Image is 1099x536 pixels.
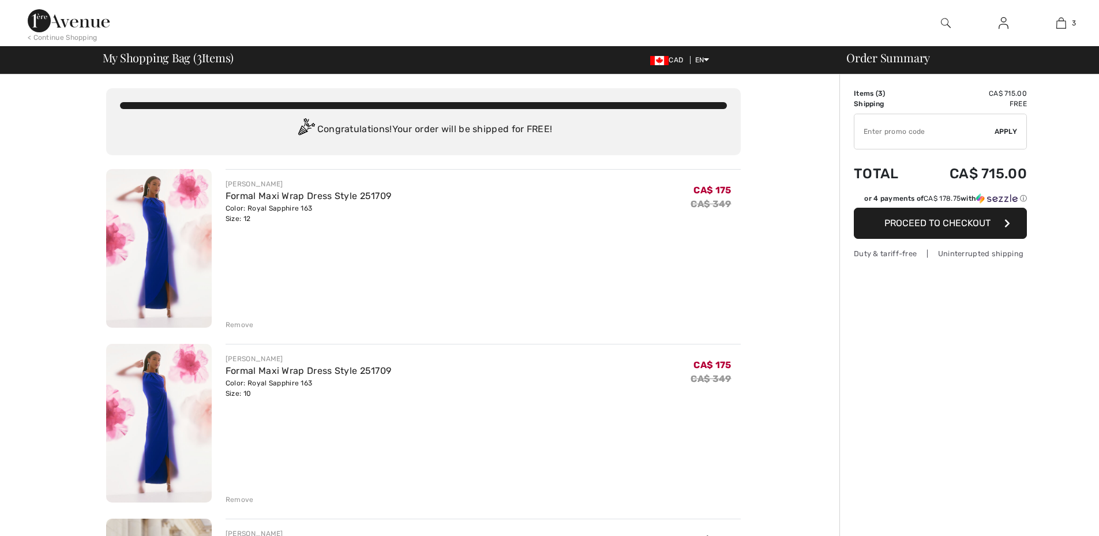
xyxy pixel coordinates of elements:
[650,56,669,65] img: Canadian Dollar
[941,16,951,30] img: search the website
[693,359,731,370] span: CA$ 175
[976,193,1018,204] img: Sezzle
[854,99,917,109] td: Shipping
[854,208,1027,239] button: Proceed to Checkout
[650,56,688,64] span: CAD
[999,16,1008,30] img: My Info
[854,88,917,99] td: Items ( )
[294,118,317,141] img: Congratulation2.svg
[878,89,883,98] span: 3
[106,344,212,503] img: Formal Maxi Wrap Dress Style 251709
[864,193,1027,204] div: or 4 payments of with
[995,126,1018,137] span: Apply
[989,16,1018,31] a: Sign In
[28,9,110,32] img: 1ère Avenue
[917,154,1027,193] td: CA$ 715.00
[1033,16,1089,30] a: 3
[691,198,731,209] s: CA$ 349
[693,185,731,196] span: CA$ 175
[917,88,1027,99] td: CA$ 715.00
[917,99,1027,109] td: Free
[226,365,392,376] a: Formal Maxi Wrap Dress Style 251709
[226,494,254,505] div: Remove
[1056,16,1066,30] img: My Bag
[854,154,917,193] td: Total
[226,378,392,399] div: Color: Royal Sapphire 163 Size: 10
[226,179,392,189] div: [PERSON_NAME]
[854,114,995,149] input: Promo code
[832,52,1092,63] div: Order Summary
[120,118,727,141] div: Congratulations! Your order will be shipped for FREE!
[1072,18,1076,28] span: 3
[695,56,710,64] span: EN
[854,193,1027,208] div: or 4 payments ofCA$ 178.75withSezzle Click to learn more about Sezzle
[691,373,731,384] s: CA$ 349
[226,203,392,224] div: Color: Royal Sapphire 163 Size: 12
[28,32,97,43] div: < Continue Shopping
[226,190,392,201] a: Formal Maxi Wrap Dress Style 251709
[226,354,392,364] div: [PERSON_NAME]
[854,248,1027,259] div: Duty & tariff-free | Uninterrupted shipping
[226,320,254,330] div: Remove
[924,194,961,203] span: CA$ 178.75
[103,52,234,63] span: My Shopping Bag ( Items)
[106,169,212,328] img: Formal Maxi Wrap Dress Style 251709
[197,49,202,64] span: 3
[884,218,991,228] span: Proceed to Checkout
